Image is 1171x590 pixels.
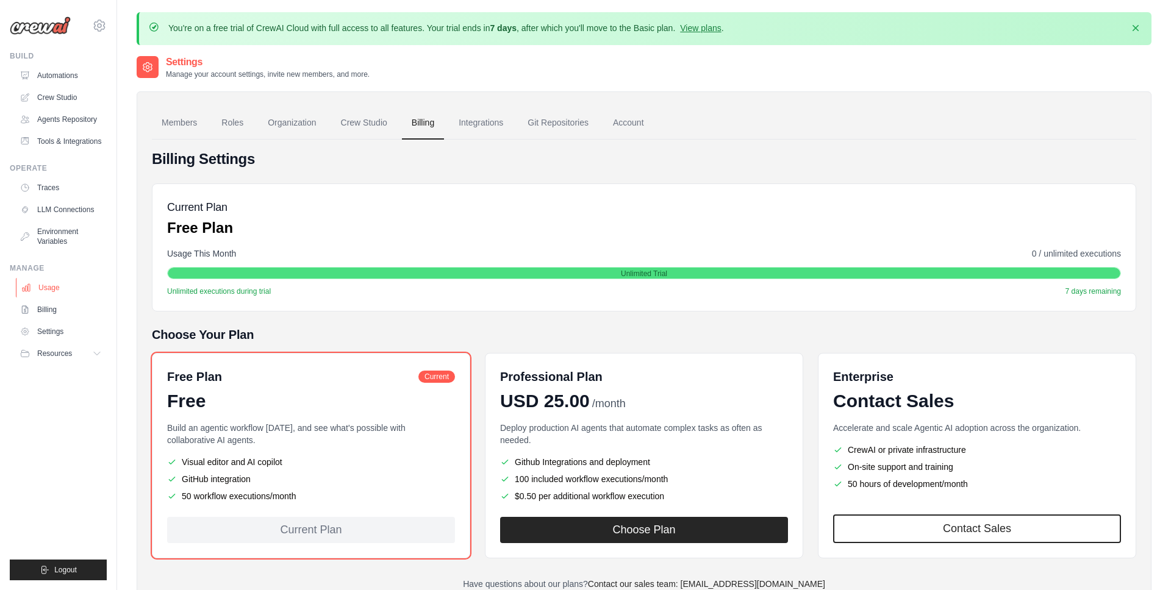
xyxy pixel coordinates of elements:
[500,473,788,485] li: 100 included workflow executions/month
[167,368,222,385] h6: Free Plan
[167,218,233,238] p: Free Plan
[418,371,455,383] span: Current
[500,517,788,543] button: Choose Plan
[621,269,667,279] span: Unlimited Trial
[833,444,1121,456] li: CrewAI or private infrastructure
[10,51,107,61] div: Build
[1032,247,1121,260] span: 0 / unlimited executions
[500,368,603,385] h6: Professional Plan
[167,456,455,468] li: Visual editor and AI copilot
[603,107,654,140] a: Account
[449,107,513,140] a: Integrations
[167,422,455,446] p: Build an agentic workflow [DATE], and see what's possible with collaborative AI agents.
[15,344,107,363] button: Resources
[167,517,455,543] div: Current Plan
[500,456,788,468] li: Github Integrations and deployment
[152,107,207,140] a: Members
[15,200,107,219] a: LLM Connections
[10,263,107,273] div: Manage
[10,163,107,173] div: Operate
[258,107,326,140] a: Organization
[15,110,107,129] a: Agents Repository
[402,107,444,140] a: Billing
[588,579,825,589] a: Contact our sales team: [EMAIL_ADDRESS][DOMAIN_NAME]
[167,286,271,296] span: Unlimited executions during trial
[167,390,455,412] div: Free
[167,490,455,502] li: 50 workflow executions/month
[152,578,1136,590] p: Have questions about our plans?
[833,422,1121,434] p: Accelerate and scale Agentic AI adoption across the organization.
[833,368,1121,385] h6: Enterprise
[490,23,517,33] strong: 7 days
[518,107,598,140] a: Git Repositories
[15,66,107,85] a: Automations
[152,326,1136,343] h5: Choose Your Plan
[500,490,788,502] li: $0.50 per additional workflow execution
[592,396,626,412] span: /month
[680,23,721,33] a: View plans
[15,222,107,251] a: Environment Variables
[500,390,590,412] span: USD 25.00
[16,278,108,297] a: Usage
[833,514,1121,543] a: Contact Sales
[833,390,1121,412] div: Contact Sales
[212,107,253,140] a: Roles
[166,55,370,69] h2: Settings
[15,300,107,319] a: Billing
[833,478,1121,490] li: 50 hours of development/month
[833,461,1121,473] li: On-site support and training
[331,107,397,140] a: Crew Studio
[10,560,107,580] button: Logout
[15,88,107,107] a: Crew Studio
[500,422,788,446] p: Deploy production AI agents that automate complex tasks as often as needed.
[152,149,1136,169] h4: Billing Settings
[15,132,107,151] a: Tools & Integrations
[166,69,370,79] p: Manage your account settings, invite new members, and more.
[37,349,72,358] span: Resources
[15,178,107,197] a: Traces
[167,473,455,485] li: GitHub integration
[168,22,724,34] p: You're on a free trial of CrewAI Cloud with full access to all features. Your trial ends in , aft...
[1065,286,1121,296] span: 7 days remaining
[10,16,71,35] img: Logo
[167,247,236,260] span: Usage This Month
[15,322,107,341] a: Settings
[54,565,77,575] span: Logout
[167,199,233,216] h5: Current Plan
